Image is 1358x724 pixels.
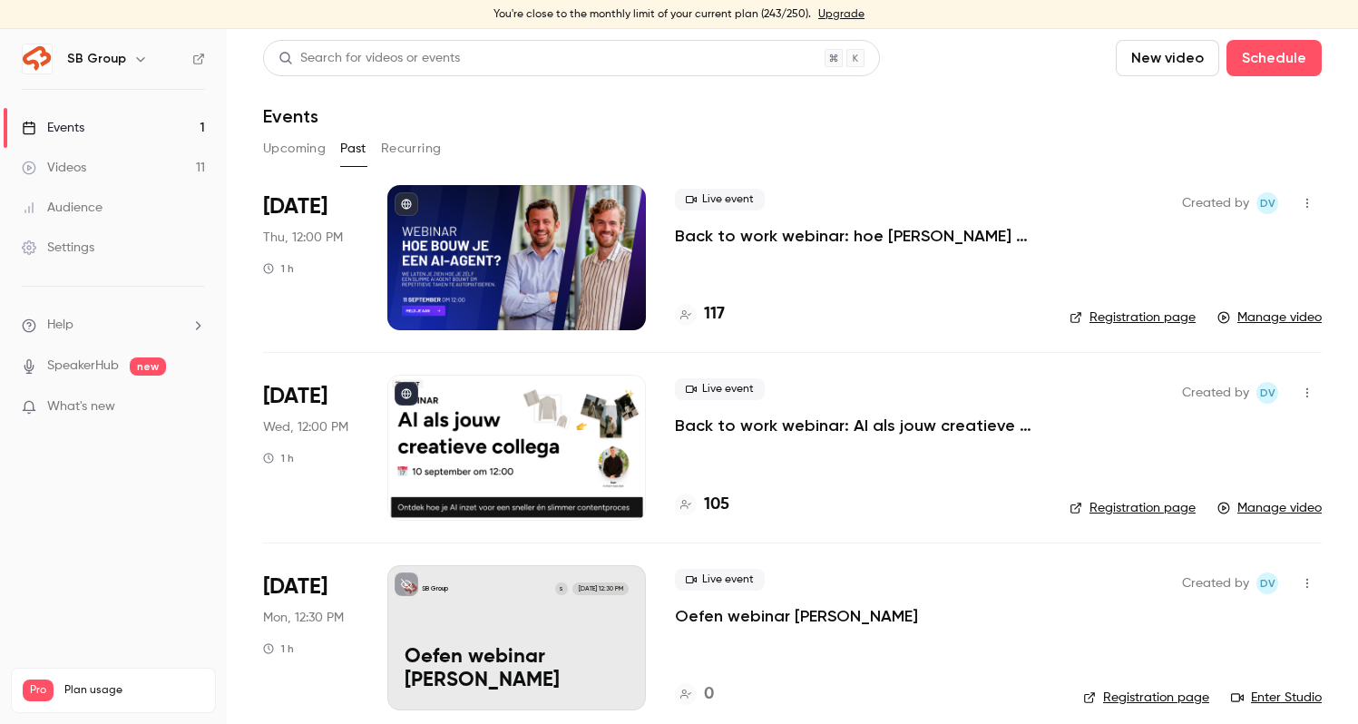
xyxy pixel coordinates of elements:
[704,302,725,327] h4: 117
[554,582,569,596] div: S
[263,418,348,436] span: Wed, 12:00 PM
[675,189,765,210] span: Live event
[263,641,294,656] div: 1 h
[1070,499,1196,517] a: Registration page
[405,646,629,693] p: Oefen webinar [PERSON_NAME]
[675,569,765,591] span: Live event
[263,192,327,221] span: [DATE]
[263,572,327,602] span: [DATE]
[64,683,204,698] span: Plan usage
[675,225,1040,247] a: Back to work webinar: hoe [PERSON_NAME] een eigen AI agent?
[1182,572,1249,594] span: Created by
[675,378,765,400] span: Live event
[1217,308,1322,327] a: Manage video
[1256,192,1278,214] span: Dante van der heijden
[1182,192,1249,214] span: Created by
[263,609,344,627] span: Mon, 12:30 PM
[1260,192,1275,214] span: Dv
[1116,40,1219,76] button: New video
[1260,382,1275,404] span: Dv
[22,159,86,177] div: Videos
[704,493,729,517] h4: 105
[263,565,358,710] div: Sep 8 Mon, 12:30 PM (Europe/Amsterdam)
[22,316,205,335] li: help-dropdown-opener
[1231,689,1322,707] a: Enter Studio
[675,493,729,517] a: 105
[263,134,326,163] button: Upcoming
[381,134,442,163] button: Recurring
[1217,499,1322,517] a: Manage video
[263,451,294,465] div: 1 h
[47,397,115,416] span: What's new
[1070,308,1196,327] a: Registration page
[263,105,318,127] h1: Events
[22,199,103,217] div: Audience
[47,357,119,376] a: SpeakerHub
[263,261,294,276] div: 1 h
[1256,572,1278,594] span: Dante van der heijden
[675,682,714,707] a: 0
[183,399,205,416] iframe: Noticeable Trigger
[1260,572,1275,594] span: Dv
[22,239,94,257] div: Settings
[572,582,628,595] span: [DATE] 12:30 PM
[1182,382,1249,404] span: Created by
[263,382,327,411] span: [DATE]
[67,50,126,68] h6: SB Group
[387,565,646,710] a: Oefen webinar PatrickSB GroupS[DATE] 12:30 PMOefen webinar [PERSON_NAME]
[1083,689,1209,707] a: Registration page
[47,316,73,335] span: Help
[23,44,52,73] img: SB Group
[422,584,448,593] p: SB Group
[675,605,918,627] a: Oefen webinar [PERSON_NAME]
[818,7,865,22] a: Upgrade
[704,682,714,707] h4: 0
[675,415,1040,436] a: Back to work webinar: AI als jouw creatieve collega
[23,680,54,701] span: Pro
[340,134,366,163] button: Past
[130,357,166,376] span: new
[263,375,358,520] div: Sep 10 Wed, 12:00 PM (Europe/Amsterdam)
[22,119,84,137] div: Events
[1226,40,1322,76] button: Schedule
[263,229,343,247] span: Thu, 12:00 PM
[278,49,460,68] div: Search for videos or events
[675,302,725,327] a: 117
[263,185,358,330] div: Sep 11 Thu, 12:00 PM (Europe/Amsterdam)
[1256,382,1278,404] span: Dante van der heijden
